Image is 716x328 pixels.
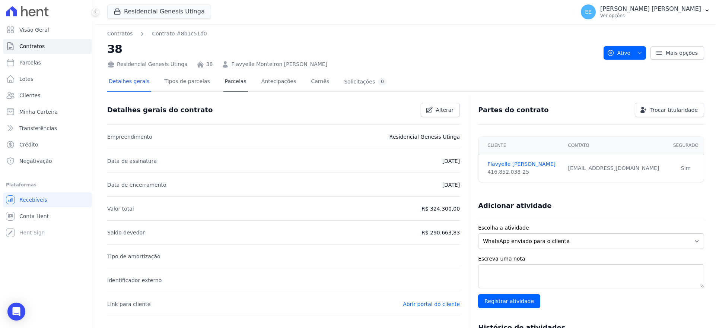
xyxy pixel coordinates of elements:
a: Crédito [3,137,92,152]
p: [DATE] [442,157,460,165]
span: Ativo [607,46,631,60]
div: Plataformas [6,180,89,189]
span: Negativação [19,157,52,165]
p: [PERSON_NAME] [PERSON_NAME] [600,5,701,13]
a: Minha Carteira [3,104,92,119]
p: Empreendimento [107,132,152,141]
label: Escreva uma nota [478,255,704,263]
a: Mais opções [650,46,704,60]
div: 0 [378,78,387,85]
a: Parcelas [223,72,248,92]
a: Parcelas [3,55,92,70]
th: Segurado [668,137,704,154]
a: Detalhes gerais [107,72,151,92]
a: Flavyelle Monteiron [PERSON_NAME] [231,60,327,68]
p: R$ 290.663,83 [421,228,460,237]
p: Identificador externo [107,276,162,285]
a: Flavyelle [PERSON_NAME] [487,160,559,168]
span: Contratos [19,42,45,50]
span: Alterar [436,106,454,114]
p: R$ 324.300,00 [421,204,460,213]
div: Open Intercom Messenger [7,303,25,321]
a: Alterar [421,103,460,117]
a: Conta Hent [3,209,92,224]
a: Contratos [3,39,92,54]
a: 38 [206,60,213,68]
button: EE [PERSON_NAME] [PERSON_NAME] Ver opções [575,1,716,22]
a: Visão Geral [3,22,92,37]
h3: Adicionar atividade [478,201,551,210]
td: Sim [668,154,704,182]
span: Trocar titularidade [650,106,698,114]
th: Cliente [478,137,563,154]
a: Negativação [3,154,92,168]
span: Minha Carteira [19,108,58,116]
nav: Breadcrumb [107,30,207,38]
p: Data de encerramento [107,180,166,189]
a: Clientes [3,88,92,103]
a: Contrato #8b1c51d0 [152,30,207,38]
p: Valor total [107,204,134,213]
p: Residencial Genesis Utinga [389,132,460,141]
span: Recebíveis [19,196,47,204]
div: [EMAIL_ADDRESS][DOMAIN_NAME] [568,164,664,172]
span: EE [585,9,592,15]
button: Ativo [604,46,646,60]
div: Solicitações [344,78,387,85]
p: Link para cliente [107,300,150,309]
input: Registrar atividade [478,294,540,308]
label: Escolha a atividade [478,224,704,232]
div: Residencial Genesis Utinga [107,60,188,68]
span: Clientes [19,92,40,99]
a: Lotes [3,72,92,86]
a: Solicitações0 [343,72,388,92]
p: Tipo de amortização [107,252,160,261]
a: Recebíveis [3,192,92,207]
span: Mais opções [666,49,698,57]
button: Residencial Genesis Utinga [107,4,211,19]
h2: 38 [107,41,598,57]
span: Conta Hent [19,212,49,220]
span: Crédito [19,141,38,148]
div: 416.852.038-25 [487,168,559,176]
h3: Partes do contrato [478,105,549,114]
p: Saldo devedor [107,228,145,237]
span: Transferências [19,124,57,132]
h3: Detalhes gerais do contrato [107,105,213,114]
th: Contato [564,137,668,154]
p: [DATE] [442,180,460,189]
nav: Breadcrumb [107,30,598,38]
a: Contratos [107,30,133,38]
a: Antecipações [260,72,298,92]
p: Data de assinatura [107,157,157,165]
a: Carnês [309,72,331,92]
span: Visão Geral [19,26,49,34]
a: Transferências [3,121,92,136]
a: Trocar titularidade [635,103,704,117]
span: Parcelas [19,59,41,66]
span: Lotes [19,75,34,83]
a: Abrir portal do cliente [403,301,460,307]
p: Ver opções [600,13,701,19]
a: Tipos de parcelas [163,72,211,92]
